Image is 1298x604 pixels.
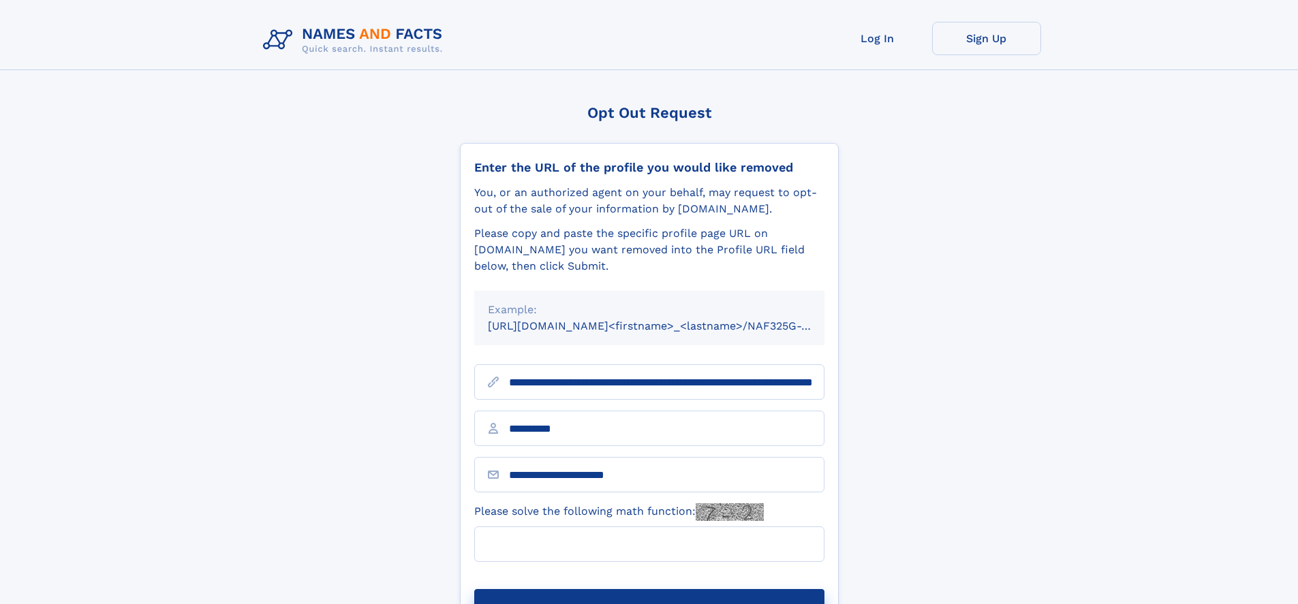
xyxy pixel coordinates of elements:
[258,22,454,59] img: Logo Names and Facts
[823,22,932,55] a: Log In
[932,22,1041,55] a: Sign Up
[474,225,824,274] div: Please copy and paste the specific profile page URL on [DOMAIN_NAME] you want removed into the Pr...
[474,160,824,175] div: Enter the URL of the profile you would like removed
[460,104,839,121] div: Opt Out Request
[474,185,824,217] div: You, or an authorized agent on your behalf, may request to opt-out of the sale of your informatio...
[474,503,764,521] label: Please solve the following math function:
[488,302,811,318] div: Example:
[488,319,850,332] small: [URL][DOMAIN_NAME]<firstname>_<lastname>/NAF325G-xxxxxxxx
